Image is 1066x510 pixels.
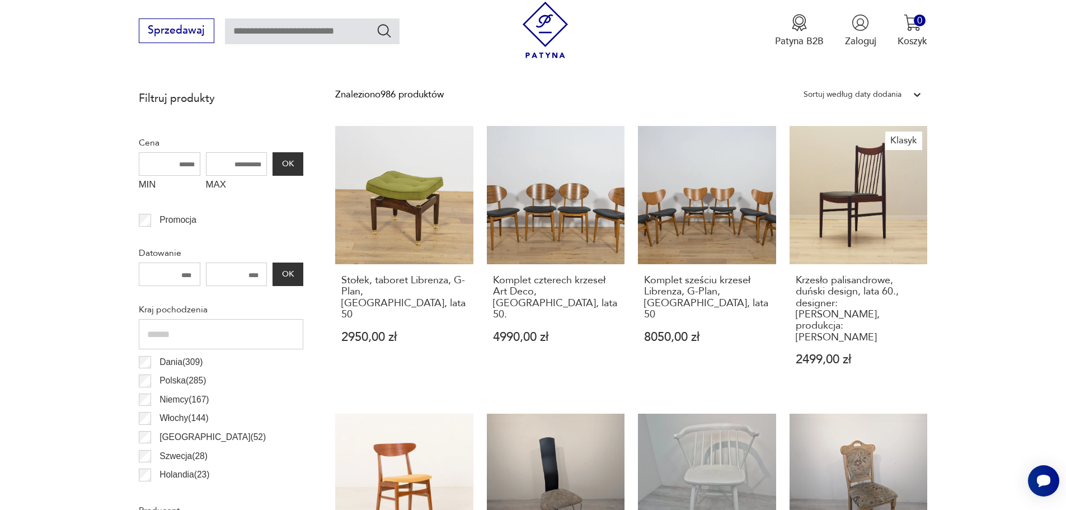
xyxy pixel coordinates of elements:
[159,449,208,464] p: Szwecja ( 28 )
[898,35,927,48] p: Koszyk
[493,275,619,321] h3: Komplet czterech krzeseł Art Deco, [GEOGRAPHIC_DATA], lata 50.
[159,430,266,445] p: [GEOGRAPHIC_DATA] ( 52 )
[1028,465,1059,497] iframe: Smartsupp widget button
[139,135,303,150] p: Cena
[852,14,869,31] img: Ikonka użytkownika
[796,275,922,343] h3: Krzesło palisandrowe, duński design, lata 60., designer: [PERSON_NAME], produkcja: [PERSON_NAME]
[493,331,619,343] p: 4990,00 zł
[139,176,200,197] label: MIN
[341,275,467,321] h3: Stołek, taboret Librenza, G-Plan, [GEOGRAPHIC_DATA], lata 50
[898,14,927,48] button: 0Koszyk
[914,15,926,26] div: 0
[206,176,267,197] label: MAX
[139,27,214,36] a: Sprzedawaj
[341,331,467,343] p: 2950,00 zł
[139,91,303,106] p: Filtruj produkty
[775,14,824,48] a: Ikona medaluPatyna B2B
[487,126,625,392] a: Komplet czterech krzeseł Art Deco, Wielka Brytania, lata 50.Komplet czterech krzeseł Art Deco, [G...
[904,14,921,31] img: Ikona koszyka
[335,87,444,102] div: Znaleziono 986 produktów
[775,14,824,48] button: Patyna B2B
[644,331,770,343] p: 8050,00 zł
[159,373,206,388] p: Polska ( 285 )
[139,18,214,43] button: Sprzedawaj
[159,486,204,501] p: Czechy ( 20 )
[791,14,808,31] img: Ikona medalu
[376,22,392,39] button: Szukaj
[790,126,928,392] a: KlasykKrzesło palisandrowe, duński design, lata 60., designer: Arne Vodder, produkcja: SibastKrze...
[139,246,303,260] p: Datowanie
[796,354,922,366] p: 2499,00 zł
[273,152,303,176] button: OK
[159,355,203,369] p: Dania ( 309 )
[845,35,876,48] p: Zaloguj
[335,126,473,392] a: Stołek, taboret Librenza, G-Plan, Wielka Brytania, lata 50Stołek, taboret Librenza, G-Plan, [GEOG...
[804,87,901,102] div: Sortuj według daty dodania
[775,35,824,48] p: Patyna B2B
[139,302,303,317] p: Kraj pochodzenia
[159,213,196,227] p: Promocja
[159,411,209,425] p: Włochy ( 144 )
[159,467,209,482] p: Holandia ( 23 )
[638,126,776,392] a: Komplet sześciu krzeseł Librenza, G-Plan, Wielka Brytania, lata 50Komplet sześciu krzeseł Librenz...
[517,2,574,58] img: Patyna - sklep z meblami i dekoracjami vintage
[159,392,209,407] p: Niemcy ( 167 )
[845,14,876,48] button: Zaloguj
[644,275,770,321] h3: Komplet sześciu krzeseł Librenza, G-Plan, [GEOGRAPHIC_DATA], lata 50
[273,263,303,286] button: OK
